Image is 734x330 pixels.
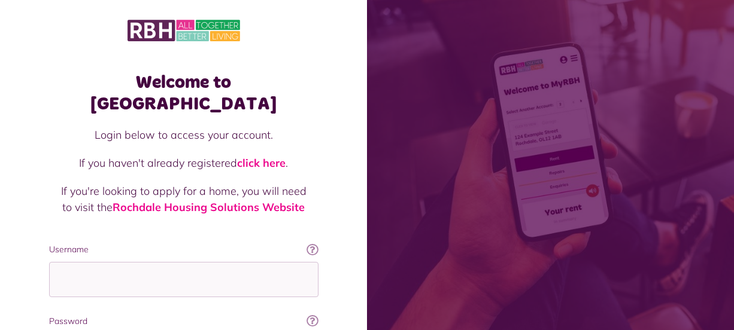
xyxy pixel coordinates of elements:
p: If you haven't already registered . [61,155,307,171]
a: Rochdale Housing Solutions Website [113,200,305,214]
label: Username [49,243,319,256]
p: Login below to access your account. [61,127,307,143]
p: If you're looking to apply for a home, you will need to visit the [61,183,307,215]
label: Password [49,315,319,328]
img: MyRBH [128,18,240,43]
h1: Welcome to [GEOGRAPHIC_DATA] [49,72,319,115]
a: click here [237,156,286,170]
